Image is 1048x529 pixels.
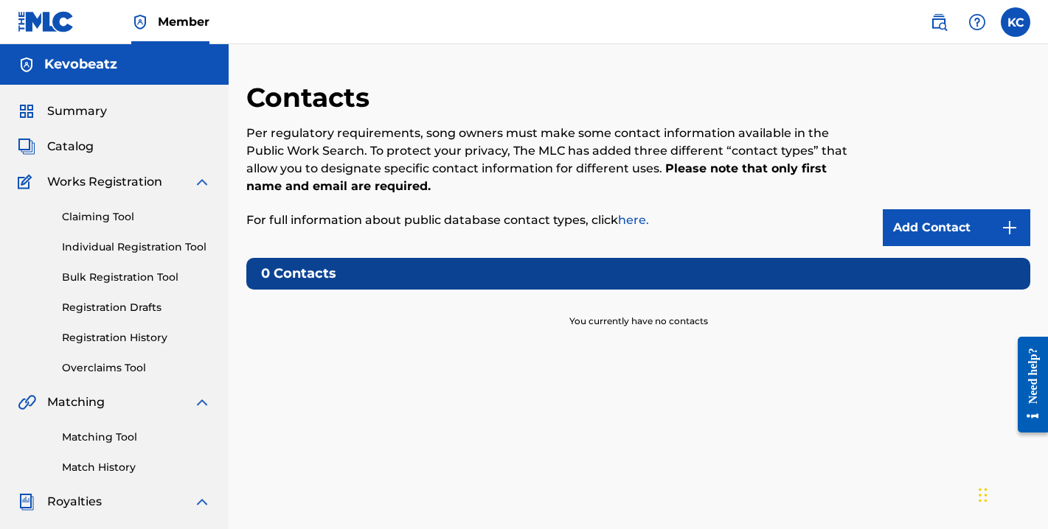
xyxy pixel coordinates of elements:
[193,173,211,191] img: expand
[62,460,211,475] a: Match History
[193,393,211,411] img: expand
[158,13,209,30] span: Member
[18,173,37,191] img: Works Registration
[193,493,211,511] img: expand
[979,473,988,517] div: Drag
[62,330,211,346] a: Registration History
[246,258,1030,290] h5: 0 Contacts
[18,102,107,120] a: SummarySummary
[47,138,94,155] span: Catalog
[62,209,211,225] a: Claiming Tool
[18,138,94,155] a: CatalogCatalog
[47,102,107,120] span: Summary
[974,458,1048,529] iframe: Chat Widget
[62,430,211,445] a: Matching Tool
[883,209,1030,246] a: Add Contact
[962,7,992,37] div: Help
[246,211,850,229] p: For full information about public database contact types, click
[246,81,377,114] h2: Contacts
[62,239,211,255] a: Individual Registration Tool
[924,7,954,37] a: Public Search
[62,270,211,285] a: Bulk Registration Tool
[1001,219,1018,237] img: 9d2ae6d4665cec9f34b9.svg
[1007,322,1048,448] iframe: Resource Center
[131,13,149,31] img: Top Rightsholder
[618,213,649,227] a: here.
[47,173,162,191] span: Works Registration
[47,493,102,511] span: Royalties
[930,13,948,31] img: search
[62,300,211,315] a: Registration Drafts
[569,297,708,328] p: You currently have no contacts
[18,493,35,511] img: Royalties
[18,11,74,32] img: MLC Logo
[18,393,36,411] img: Matching
[18,138,35,155] img: Catalog
[44,56,117,73] h5: Kevobeatz
[47,393,105,411] span: Matching
[246,125,850,195] p: Per regulatory requirements, song owners must make some contact information available in the Publ...
[968,13,986,31] img: help
[1001,7,1030,37] div: User Menu
[18,102,35,120] img: Summary
[18,56,35,74] img: Accounts
[62,360,211,376] a: Overclaims Tool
